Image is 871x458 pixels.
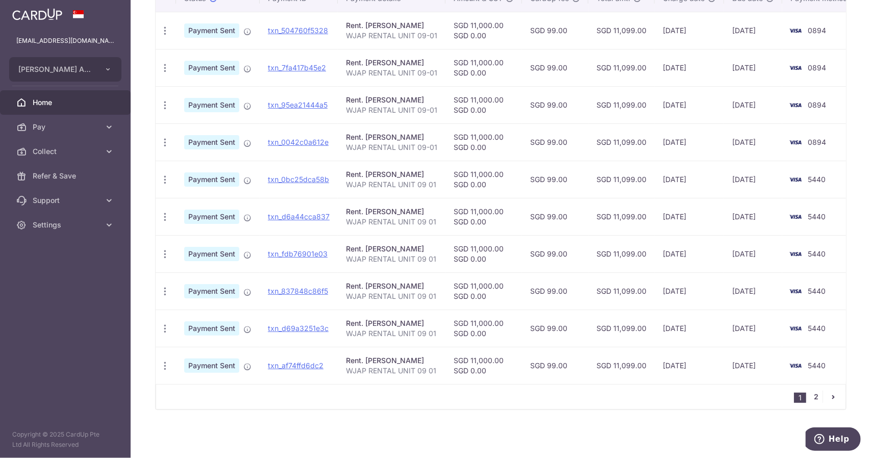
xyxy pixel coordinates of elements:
td: [DATE] [724,12,782,49]
td: SGD 99.00 [522,310,588,347]
p: WJAP RENTAL UNIT 09-01 [346,105,437,115]
img: Bank Card [785,173,806,186]
span: Home [33,97,100,108]
a: txn_d69a3251e3c [268,324,329,333]
iframe: Opens a widget where you can find more information [806,427,861,453]
span: Payment Sent [184,321,239,336]
td: [DATE] [655,49,724,86]
span: 5440 [808,249,826,258]
a: txn_0bc25dca58b [268,175,329,184]
span: Payment Sent [184,98,239,112]
a: txn_7fa417b45e2 [268,63,326,72]
span: Refer & Save [33,171,100,181]
td: [DATE] [655,235,724,272]
td: SGD 11,099.00 [588,272,655,310]
td: SGD 99.00 [522,198,588,235]
td: SGD 11,099.00 [588,347,655,384]
p: WJAP RENTAL UNIT 09-01 [346,142,437,152]
p: WJAP RENTAL UNIT 09 01 [346,291,437,301]
td: [DATE] [655,347,724,384]
a: txn_95ea21444a5 [268,100,328,109]
span: Payment Sent [184,284,239,298]
span: Payment Sent [184,23,239,38]
td: SGD 99.00 [522,272,588,310]
img: Bank Card [785,360,806,372]
td: SGD 99.00 [522,12,588,49]
p: WJAP RENTAL UNIT 09 01 [346,328,437,339]
div: Rent. [PERSON_NAME] [346,207,437,217]
td: [DATE] [724,272,782,310]
td: [DATE] [655,161,724,198]
td: SGD 99.00 [522,161,588,198]
span: 5440 [808,287,826,295]
span: 0894 [808,26,826,35]
span: 5440 [808,361,826,370]
a: txn_0042c0a612e [268,138,329,146]
span: Settings [33,220,100,230]
div: Rent. [PERSON_NAME] [346,244,437,254]
img: Bank Card [785,248,806,260]
span: 0894 [808,100,826,109]
span: Payment Sent [184,359,239,373]
td: SGD 11,000.00 SGD 0.00 [445,235,522,272]
td: [DATE] [655,123,724,161]
span: Payment Sent [184,210,239,224]
td: [DATE] [724,123,782,161]
td: SGD 99.00 [522,86,588,123]
td: SGD 11,000.00 SGD 0.00 [445,198,522,235]
span: [PERSON_NAME] Anaesthetic Practice [18,64,94,74]
td: SGD 11,000.00 SGD 0.00 [445,49,522,86]
td: SGD 99.00 [522,347,588,384]
td: SGD 11,000.00 SGD 0.00 [445,310,522,347]
div: Rent. [PERSON_NAME] [346,132,437,142]
td: SGD 11,099.00 [588,310,655,347]
a: txn_af74ffd6dc2 [268,361,323,370]
p: WJAP RENTAL UNIT 09 01 [346,366,437,376]
span: Support [33,195,100,206]
span: Payment Sent [184,247,239,261]
td: [DATE] [724,198,782,235]
p: WJAP RENTAL UNIT 09 01 [346,254,437,264]
td: [DATE] [655,12,724,49]
img: CardUp [12,8,62,20]
p: WJAP RENTAL UNIT 09-01 [346,31,437,41]
div: Rent. [PERSON_NAME] [346,58,437,68]
div: Rent. [PERSON_NAME] [346,169,437,180]
nav: pager [794,385,845,409]
img: Bank Card [785,285,806,297]
p: WJAP RENTAL UNIT 09-01 [346,68,437,78]
a: txn_fdb76901e03 [268,249,328,258]
p: WJAP RENTAL UNIT 09 01 [346,217,437,227]
td: [DATE] [724,49,782,86]
span: Pay [33,122,100,132]
a: txn_504760f5328 [268,26,328,35]
td: [DATE] [724,310,782,347]
td: [DATE] [724,347,782,384]
img: Bank Card [785,62,806,74]
td: SGD 11,099.00 [588,123,655,161]
td: SGD 11,099.00 [588,12,655,49]
td: SGD 11,000.00 SGD 0.00 [445,161,522,198]
button: [PERSON_NAME] Anaesthetic Practice [9,57,121,82]
img: Bank Card [785,99,806,111]
span: Collect [33,146,100,157]
td: [DATE] [655,310,724,347]
td: SGD 99.00 [522,49,588,86]
span: Payment Sent [184,61,239,75]
td: [DATE] [724,235,782,272]
div: Rent. [PERSON_NAME] [346,95,437,105]
img: Bank Card [785,24,806,37]
td: SGD 11,099.00 [588,86,655,123]
img: Bank Card [785,322,806,335]
td: SGD 11,000.00 SGD 0.00 [445,123,522,161]
td: [DATE] [724,86,782,123]
a: txn_837848c86f5 [268,287,328,295]
td: [DATE] [655,272,724,310]
td: [DATE] [655,198,724,235]
div: Rent. [PERSON_NAME] [346,355,437,366]
span: Payment Sent [184,172,239,187]
span: 0894 [808,138,826,146]
td: SGD 11,099.00 [588,49,655,86]
div: Rent. [PERSON_NAME] [346,281,437,291]
td: SGD 11,000.00 SGD 0.00 [445,86,522,123]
